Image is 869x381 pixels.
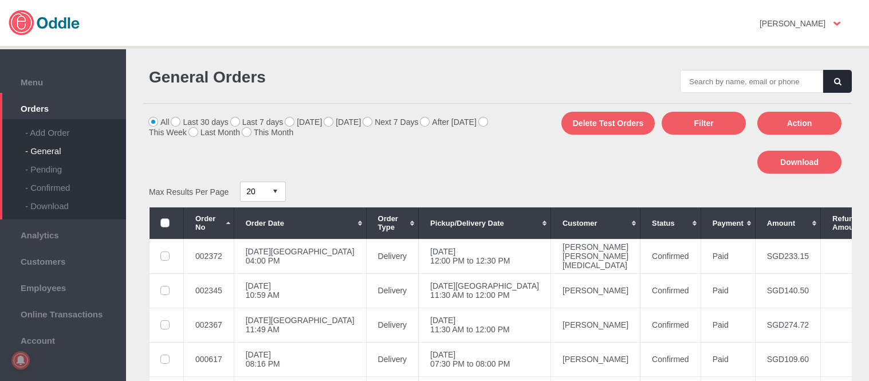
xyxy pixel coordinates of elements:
td: Delivery [366,273,419,308]
td: [DATE][GEOGRAPHIC_DATA] 11:49 AM [234,308,366,342]
button: Download [757,151,842,174]
td: Delivery [366,239,419,273]
label: Last 7 days [231,117,284,127]
button: Delete Test Orders [561,112,655,135]
label: [DATE] [324,117,361,127]
span: Orders [6,101,120,113]
label: Last Month [189,128,240,137]
td: Confirmed [640,342,701,376]
span: Online Transactions [6,307,120,319]
td: Paid [701,239,755,273]
span: Account [6,333,120,345]
th: Amount [755,207,820,239]
span: Menu [6,74,120,87]
td: 002367 [184,308,234,342]
strong: [PERSON_NAME] [760,19,825,28]
td: 002345 [184,273,234,308]
div: - Add Order [25,119,126,138]
td: [DATE][GEOGRAPHIC_DATA] 04:00 PM [234,239,366,273]
td: Delivery [366,308,419,342]
td: Paid [701,342,755,376]
td: [PERSON_NAME] [551,342,640,376]
button: Filter [662,112,746,135]
th: Order Date [234,207,366,239]
td: [DATE] 11:30 AM to 12:00 PM [419,308,551,342]
img: user-option-arrow.png [833,22,840,26]
td: SGD140.50 [755,273,820,308]
label: After [DATE] [420,117,477,127]
td: Delivery [366,342,419,376]
td: [DATE] 07:30 PM to 08:00 PM [419,342,551,376]
td: [PERSON_NAME] [551,273,640,308]
td: Confirmed [640,273,701,308]
label: Next 7 Days [363,117,418,127]
td: SGD233.15 [755,239,820,273]
button: Action [757,112,842,135]
td: Paid [701,308,755,342]
td: [DATE] 08:16 PM [234,342,366,376]
th: Pickup/Delivery Date [419,207,551,239]
label: All [149,117,170,127]
td: 002372 [184,239,234,273]
th: Order Type [366,207,419,239]
label: This Month [242,128,293,137]
td: [DATE] 12:00 PM to 12:30 PM [419,239,551,273]
span: Max Results Per Page [149,187,229,196]
td: [DATE][GEOGRAPHIC_DATA] 11:30 AM to 12:00 PM [419,273,551,308]
h1: General Orders [149,68,492,87]
td: SGD274.72 [755,308,820,342]
td: [DATE] 10:59 AM [234,273,366,308]
td: Paid [701,273,755,308]
div: - Download [25,193,126,211]
span: Analytics [6,227,120,240]
td: 000617 [184,342,234,376]
span: Customers [6,254,120,266]
th: Order No [184,207,234,239]
td: [PERSON_NAME] [PERSON_NAME][MEDICAL_DATA] [551,239,640,273]
div: - Pending [25,156,126,174]
div: - General [25,138,126,156]
td: Confirmed [640,308,701,342]
label: Last 30 days [171,117,228,127]
td: Confirmed [640,239,701,273]
td: [PERSON_NAME] [551,308,640,342]
label: [DATE] [285,117,322,127]
div: - Confirmed [25,174,126,193]
span: Employees [6,280,120,293]
th: Payment [701,207,755,239]
input: Search by name, email or phone [680,70,823,93]
th: Customer [551,207,640,239]
td: SGD109.60 [755,342,820,376]
th: Status [640,207,701,239]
